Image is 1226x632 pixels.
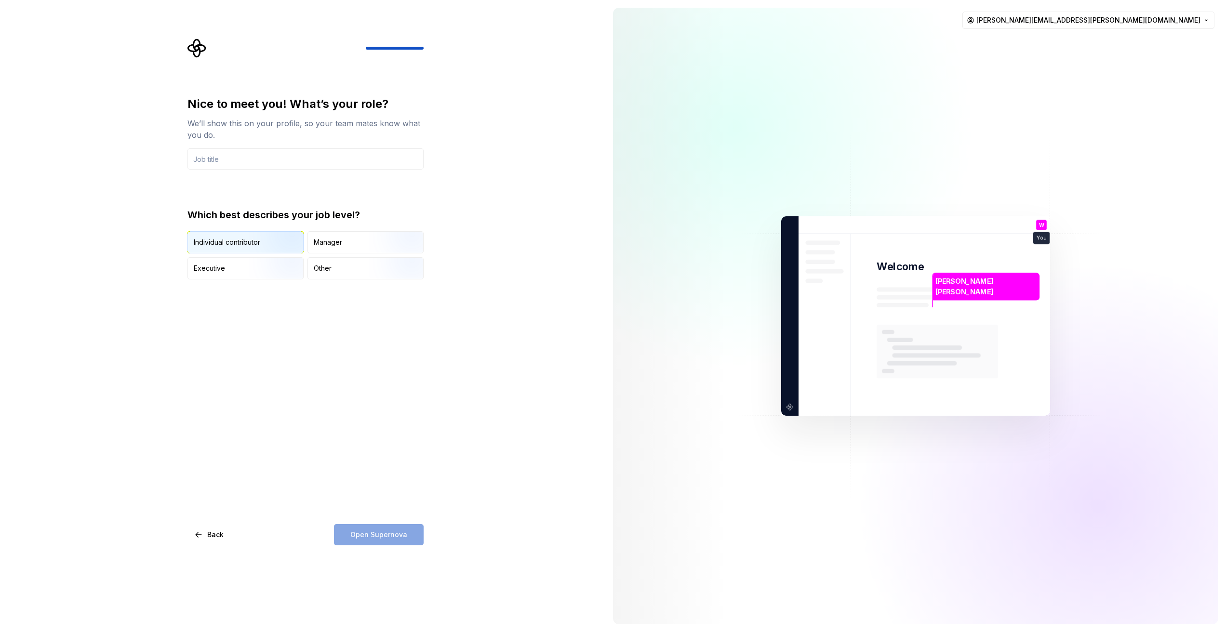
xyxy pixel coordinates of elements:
span: [PERSON_NAME][EMAIL_ADDRESS][PERSON_NAME][DOMAIN_NAME] [976,15,1200,25]
p: [PERSON_NAME] [PERSON_NAME] [935,276,1036,297]
div: We’ll show this on your profile, so your team mates know what you do. [187,118,424,141]
span: Back [207,530,224,540]
svg: Supernova Logo [187,39,207,58]
div: Individual contributor [194,237,260,247]
div: Which best describes your job level? [187,208,424,222]
p: Welcome [877,260,924,274]
button: Back [187,524,232,545]
div: Manager [314,237,342,247]
p: You [1037,236,1046,241]
button: [PERSON_NAME][EMAIL_ADDRESS][PERSON_NAME][DOMAIN_NAME] [962,12,1214,29]
p: W [1039,223,1044,228]
div: Executive [194,263,225,273]
input: Job title [187,148,424,170]
div: Nice to meet you! What’s your role? [187,96,424,112]
div: Other [314,263,332,273]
